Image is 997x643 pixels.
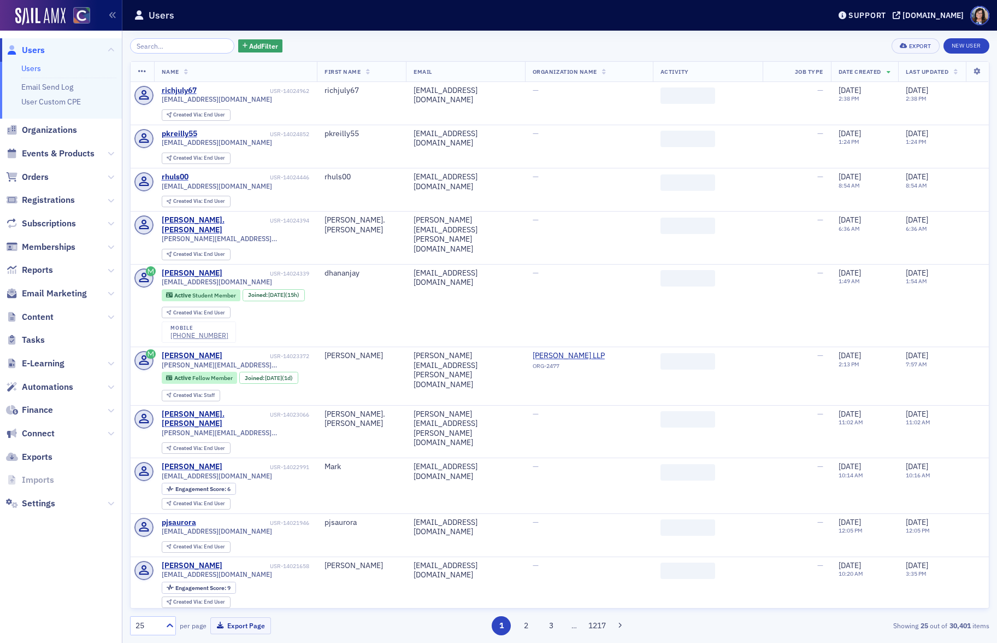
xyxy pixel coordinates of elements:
[839,517,861,527] span: [DATE]
[22,334,45,346] span: Tasks
[173,391,204,399] span: Created Via :
[162,351,222,361] a: [PERSON_NAME]
[839,560,861,570] span: [DATE]
[817,85,823,95] span: —
[173,446,225,452] div: End User
[325,462,398,472] div: Mark
[173,599,225,605] div: End User
[533,461,539,471] span: —
[839,95,859,102] time: 2:38 PM
[533,68,597,75] span: Organization Name
[817,215,823,225] span: —
[173,111,204,118] span: Created Via :
[848,10,886,20] div: Support
[162,410,268,429] a: [PERSON_NAME].[PERSON_NAME]
[660,270,715,287] span: ‌
[224,353,309,360] div: USR-14023372
[173,309,204,316] span: Created Via :
[162,582,236,594] div: Engagement Score: 9
[906,527,930,534] time: 12:05 PM
[6,148,95,160] a: Events & Products
[224,270,309,277] div: USR-14024339
[173,501,225,507] div: End User
[22,171,49,183] span: Orders
[162,390,220,401] div: Created Via: Staff
[162,249,231,260] div: Created Via: End User
[839,268,861,278] span: [DATE]
[162,518,196,528] div: pjsaurora
[906,560,928,570] span: [DATE]
[170,331,228,340] div: [PHONE_NUMBER]
[839,461,861,471] span: [DATE]
[162,483,236,495] div: Engagement Score: 6
[268,291,299,299] div: (15h)
[533,128,539,138] span: —
[325,68,361,75] span: First Name
[906,138,927,145] time: 1:24 PM
[66,7,90,26] a: View Homepage
[162,153,231,164] div: Created Via: End User
[198,519,309,527] div: USR-14021946
[909,43,931,49] div: Export
[162,215,268,235] a: [PERSON_NAME].[PERSON_NAME]
[162,561,222,571] a: [PERSON_NAME]
[492,616,511,635] button: 1
[6,498,55,510] a: Settings
[210,617,271,634] button: Export Page
[149,9,174,22] h1: Users
[162,138,272,147] span: [EMAIL_ADDRESS][DOMAIN_NAME]
[325,410,398,429] div: [PERSON_NAME].[PERSON_NAME]
[162,172,188,182] a: rhuls00
[22,288,87,300] span: Email Marketing
[22,264,53,276] span: Reports
[270,411,309,418] div: USR-14023066
[660,131,715,147] span: ‌
[162,129,197,139] div: pkreilly55
[22,498,55,510] span: Settings
[162,268,222,278] div: [PERSON_NAME]
[906,461,928,471] span: [DATE]
[533,560,539,570] span: —
[190,174,309,181] div: USR-14024446
[162,472,272,480] span: [EMAIL_ADDRESS][DOMAIN_NAME]
[6,264,53,276] a: Reports
[21,63,41,73] a: Users
[839,471,863,479] time: 10:14 AM
[6,451,52,463] a: Exports
[162,86,197,96] div: richjuly67
[162,570,272,578] span: [EMAIL_ADDRESS][DOMAIN_NAME]
[325,518,398,528] div: pjsaurora
[173,252,225,258] div: End User
[325,86,398,96] div: richjuly67
[192,374,233,382] span: Fellow Member
[162,182,272,190] span: [EMAIL_ADDRESS][DOMAIN_NAME]
[162,68,179,75] span: Name
[173,250,204,258] span: Created Via :
[268,291,285,299] span: [DATE]
[533,215,539,225] span: —
[817,517,823,527] span: —
[243,289,305,301] div: Joined: 2025-09-12 00:00:00
[22,148,95,160] span: Events & Products
[21,82,73,92] a: Email Send Log
[817,409,823,419] span: —
[162,196,231,207] div: Created Via: End User
[660,174,715,191] span: ‌
[162,95,272,103] span: [EMAIL_ADDRESS][DOMAIN_NAME]
[15,8,66,25] a: SailAMX
[660,519,715,536] span: ‌
[533,409,539,419] span: —
[918,621,930,630] strong: 25
[325,215,398,235] div: [PERSON_NAME].[PERSON_NAME]
[817,268,823,278] span: —
[166,375,232,382] a: Active Fellow Member
[162,527,272,535] span: [EMAIL_ADDRESS][DOMAIN_NAME]
[839,527,863,534] time: 12:05 PM
[6,194,75,206] a: Registrations
[660,87,715,104] span: ‌
[414,86,517,105] div: [EMAIL_ADDRESS][DOMAIN_NAME]
[414,462,517,481] div: [EMAIL_ADDRESS][DOMAIN_NAME]
[162,289,241,301] div: Active: Active: Student Member
[839,128,861,138] span: [DATE]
